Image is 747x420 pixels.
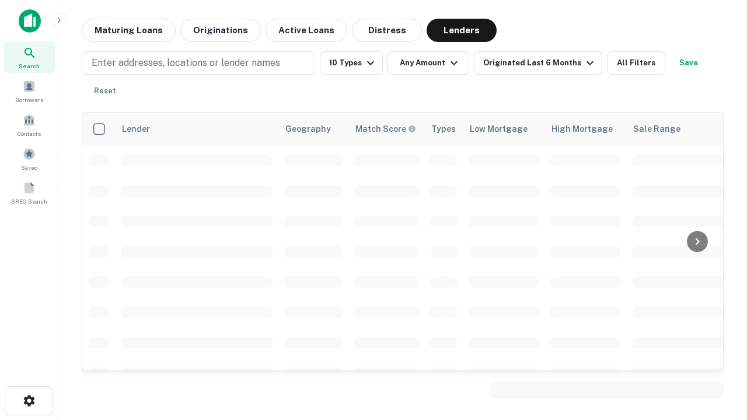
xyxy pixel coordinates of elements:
iframe: Chat Widget [689,327,747,383]
th: Geography [278,113,348,145]
th: Types [424,113,463,145]
div: High Mortgage [551,122,613,136]
a: Borrowers [4,75,55,107]
div: Capitalize uses an advanced AI algorithm to match your search with the best lender. The match sco... [355,123,416,135]
button: Active Loans [266,19,347,42]
p: Enter addresses, locations or lender names [92,56,280,70]
div: Sale Range [633,122,680,136]
button: Originated Last 6 Months [474,51,602,75]
a: Search [4,41,55,73]
span: SREO Search [11,197,47,206]
div: Lender [122,122,150,136]
th: Sale Range [626,113,731,145]
span: Saved [21,163,38,172]
div: Originated Last 6 Months [483,56,597,70]
button: Originations [180,19,261,42]
th: Capitalize uses an advanced AI algorithm to match your search with the best lender. The match sco... [348,113,424,145]
button: Enter addresses, locations or lender names [82,51,315,75]
button: Any Amount [388,51,469,75]
button: All Filters [607,51,665,75]
th: Low Mortgage [463,113,544,145]
a: Saved [4,143,55,174]
th: High Mortgage [544,113,626,145]
span: Borrowers [15,95,43,104]
a: SREO Search [4,177,55,208]
img: capitalize-icon.png [19,9,41,33]
div: Low Mortgage [470,122,528,136]
button: Distress [352,19,422,42]
button: 10 Types [320,51,383,75]
button: Maturing Loans [82,19,176,42]
div: Types [431,122,456,136]
button: Reset [86,79,124,103]
button: Lenders [427,19,497,42]
button: Save your search to get updates of matches that match your search criteria. [670,51,707,75]
a: Contacts [4,109,55,141]
th: Lender [115,113,278,145]
h6: Match Score [355,123,414,135]
span: Contacts [18,129,41,138]
div: Geography [285,122,331,136]
span: Search [19,61,40,71]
